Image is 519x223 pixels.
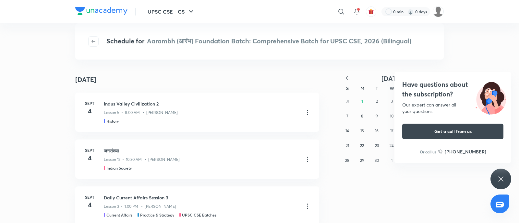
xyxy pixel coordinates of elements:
h5: History [106,118,119,124]
abbr: Tuesday [376,85,378,91]
button: September 14, 2025 [342,126,353,136]
img: Piali K [433,6,444,17]
h3: जनसंख्या [104,147,298,154]
abbr: September 22, 2025 [360,143,364,148]
button: September 17, 2025 [387,126,397,136]
abbr: September 9, 2025 [376,114,378,118]
abbr: September 7, 2025 [346,114,348,118]
h6: Sept [83,194,96,200]
abbr: September 14, 2025 [345,128,349,133]
img: Company Logo [75,7,127,15]
abbr: September 16, 2025 [375,128,379,133]
p: Or call us [420,149,436,155]
h6: [PHONE_NUMBER] [445,148,486,155]
button: September 30, 2025 [372,155,382,166]
abbr: September 29, 2025 [360,158,364,163]
button: September 2, 2025 [372,96,382,106]
abbr: September 28, 2025 [345,158,349,163]
h5: Current Affairs [106,212,132,218]
abbr: September 21, 2025 [346,143,349,148]
button: [DATE] [354,74,429,83]
abbr: September 3, 2025 [391,99,393,104]
h5: Practice & Strategy [140,212,174,218]
a: Sept4जनसंख्याLesson 12 • 10:30 AM • [PERSON_NAME]Indian Society [75,139,319,179]
abbr: September 2, 2025 [376,99,378,104]
h3: Daily Current Affairs Session 3 [104,194,298,201]
h5: UPSC CSE Batches [182,212,216,218]
img: ttu_illustration_new.svg [470,80,511,115]
p: Lesson 3 • 1:00 PM • [PERSON_NAME] [104,204,176,209]
a: Company Logo [75,7,127,17]
button: September 7, 2025 [342,111,353,121]
button: September 24, 2025 [387,140,397,151]
span: Aarambh (आरंभ) Foundation Batch: Comprehensive Batch for UPSC CSE, 2026 (Bilingual) [147,37,411,45]
h4: Schedule for [106,36,411,47]
span: [DATE] [381,74,403,83]
p: Lesson 12 • 10:30 AM • [PERSON_NAME] [104,157,180,162]
abbr: September 23, 2025 [375,143,379,148]
h3: Indus Valley Civilization 2 [104,100,298,107]
button: September 21, 2025 [342,140,353,151]
button: September 3, 2025 [387,96,397,106]
abbr: Sunday [346,85,349,91]
button: September 9, 2025 [372,111,382,121]
img: avatar [368,9,374,15]
h4: 4 [83,106,96,116]
abbr: September 17, 2025 [390,128,393,133]
button: September 22, 2025 [357,140,367,151]
button: September 23, 2025 [372,140,382,151]
p: Lesson 5 • 8:00 AM • [PERSON_NAME] [104,110,178,116]
button: avatar [366,6,376,17]
button: Get a call from us [402,124,503,139]
abbr: September 15, 2025 [360,128,364,133]
h4: [DATE] [75,75,96,84]
a: Sept4Indus Valley Civilization 2Lesson 5 • 8:00 AM • [PERSON_NAME]History [75,93,319,132]
abbr: September 30, 2025 [375,158,379,163]
button: September 1, 2025 [357,96,367,106]
div: Our expert can answer all your questions [402,102,503,115]
abbr: September 8, 2025 [361,114,363,118]
h4: 4 [83,153,96,163]
h5: Indian Society [106,165,132,171]
h6: Sept [83,147,96,153]
button: UPSC CSE - GS [144,5,199,18]
button: September 16, 2025 [372,126,382,136]
abbr: September 24, 2025 [390,143,394,148]
h4: 4 [83,200,96,210]
button: September 8, 2025 [357,111,367,121]
h6: Sept [83,100,96,106]
button: September 10, 2025 [387,111,397,121]
button: September 28, 2025 [342,155,353,166]
abbr: Wednesday [390,85,394,91]
h4: Have questions about the subscription? [402,80,503,99]
button: September 15, 2025 [357,126,367,136]
img: streak [407,8,414,15]
abbr: Monday [360,85,364,91]
button: September 29, 2025 [357,155,367,166]
abbr: September 10, 2025 [390,114,393,118]
a: [PHONE_NUMBER] [438,148,486,155]
abbr: September 1, 2025 [361,99,363,104]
